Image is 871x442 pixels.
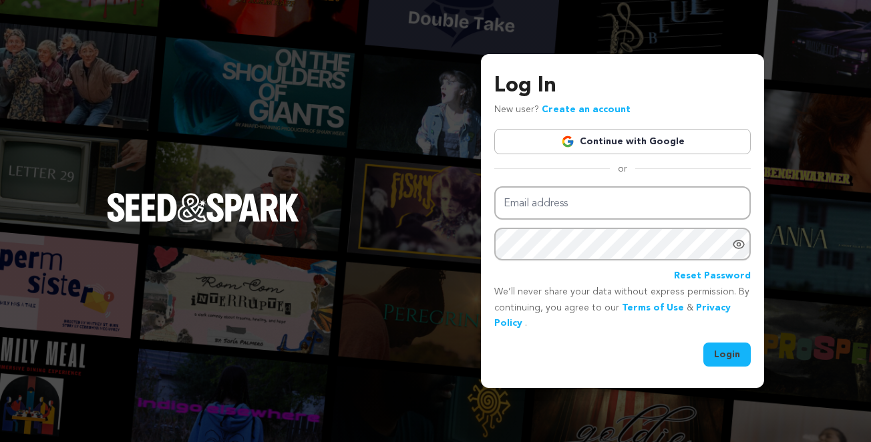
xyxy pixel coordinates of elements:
img: Seed&Spark Logo [107,193,299,222]
p: We’ll never share your data without express permission. By continuing, you agree to our & . [494,284,751,332]
a: Seed&Spark Homepage [107,193,299,249]
input: Email address [494,186,751,220]
img: Google logo [561,135,574,148]
h3: Log In [494,70,751,102]
button: Login [703,343,751,367]
a: Show password as plain text. Warning: this will display your password on the screen. [732,238,745,251]
a: Continue with Google [494,129,751,154]
a: Terms of Use [622,303,684,312]
a: Create an account [542,105,631,114]
a: Reset Password [674,268,751,284]
span: or [610,162,635,176]
p: New user? [494,102,631,118]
